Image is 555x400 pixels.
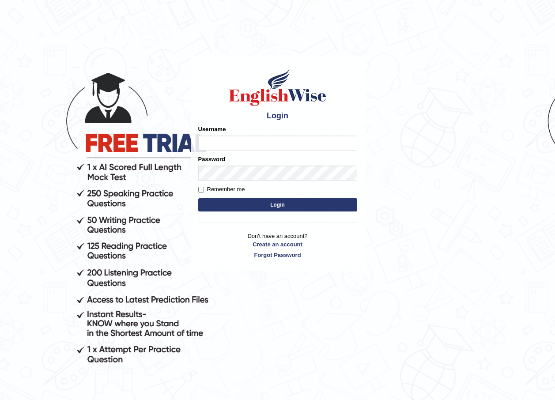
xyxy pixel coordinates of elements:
[198,187,204,192] input: Remember me
[198,112,357,121] h4: Login
[198,125,226,133] label: Username
[227,68,328,107] img: Logo of English Wise sign in for intelligent practice with AI
[198,251,357,259] a: Forgot Password
[198,155,225,163] label: Password
[198,240,357,249] a: Create an account
[198,232,357,259] p: Don't have an account?
[198,198,357,211] button: Login
[198,185,245,194] label: Remember me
